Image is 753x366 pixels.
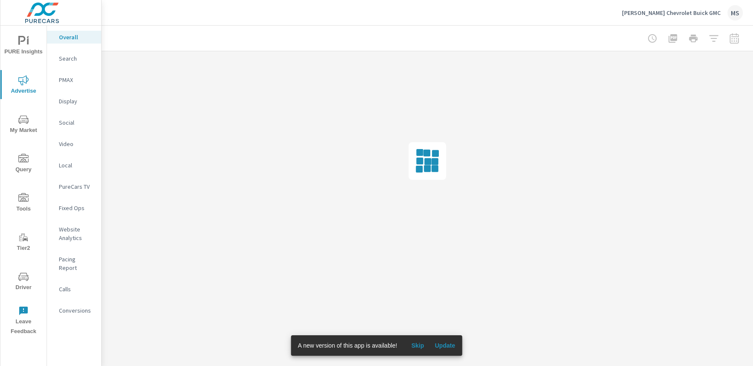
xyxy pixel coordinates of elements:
[47,202,101,214] div: Fixed Ops
[59,76,94,84] p: PMAX
[3,193,44,214] span: Tools
[59,255,94,272] p: Pacing Report
[47,283,101,296] div: Calls
[3,75,44,96] span: Advertise
[622,9,721,17] p: [PERSON_NAME] Chevrolet Buick GMC
[59,97,94,105] p: Display
[59,54,94,63] p: Search
[59,161,94,170] p: Local
[47,116,101,129] div: Social
[3,232,44,253] span: Tier2
[431,339,458,352] button: Update
[47,159,101,172] div: Local
[47,31,101,44] div: Overall
[298,342,397,349] span: A new version of this app is available!
[59,204,94,212] p: Fixed Ops
[47,223,101,244] div: Website Analytics
[59,225,94,242] p: Website Analytics
[47,95,101,108] div: Display
[727,5,743,20] div: MS
[3,306,44,337] span: Leave Feedback
[59,306,94,315] p: Conversions
[404,339,431,352] button: Skip
[47,180,101,193] div: PureCars TV
[407,342,428,349] span: Skip
[59,118,94,127] p: Social
[59,140,94,148] p: Video
[47,253,101,274] div: Pacing Report
[47,73,101,86] div: PMAX
[0,26,47,340] div: nav menu
[3,154,44,175] span: Query
[47,138,101,150] div: Video
[435,342,455,349] span: Update
[59,33,94,41] p: Overall
[3,272,44,293] span: Driver
[59,182,94,191] p: PureCars TV
[47,52,101,65] div: Search
[3,114,44,135] span: My Market
[47,304,101,317] div: Conversions
[59,285,94,293] p: Calls
[3,36,44,57] span: PURE Insights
